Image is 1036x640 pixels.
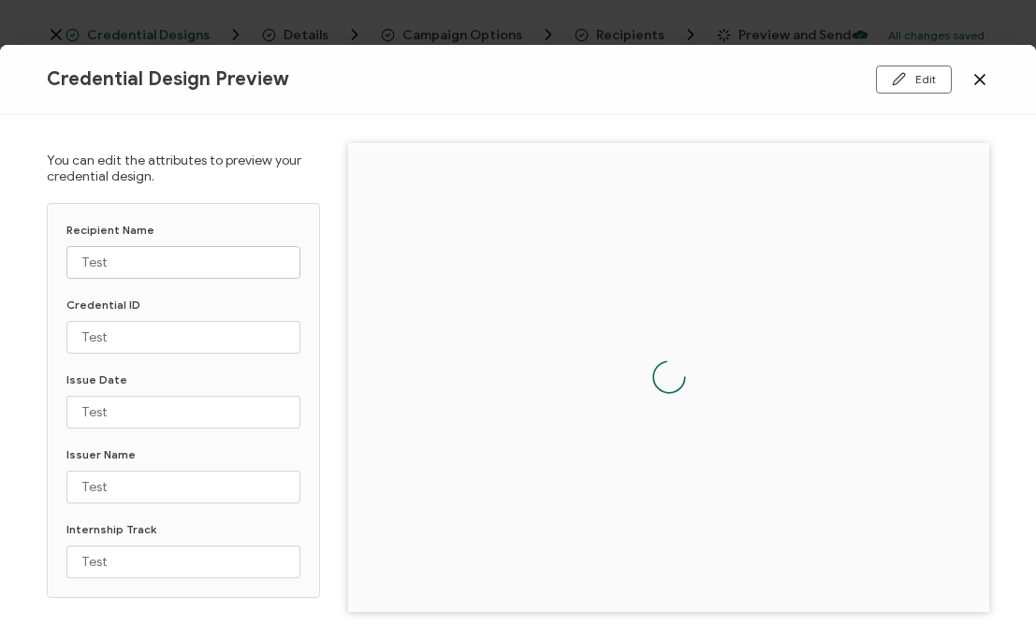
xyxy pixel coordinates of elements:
[942,550,1036,640] iframe: Chat Widget
[49,49,206,64] div: Domain: [DOMAIN_NAME]
[207,110,315,123] div: Keywords by Traffic
[52,30,92,45] div: v 4.0.25
[47,67,289,91] span: Credential Design Preview
[66,522,300,536] p: Internship Track
[66,223,300,237] p: Recipient Name
[876,65,952,94] button: Edit
[71,110,168,123] div: Domain Overview
[47,153,320,184] p: You can edit the attributes to preview your credential design.
[66,545,300,578] input: [attribute.tag]
[66,372,300,386] p: Issue Date
[186,109,201,124] img: tab_keywords_by_traffic_grey.svg
[66,447,300,461] p: Issuer Name
[30,49,45,64] img: website_grey.svg
[66,396,300,429] input: [attribute.tag]
[66,321,300,354] input: [attribute.tag]
[66,298,300,312] p: Credential ID
[51,109,66,124] img: tab_domain_overview_orange.svg
[30,30,45,45] img: logo_orange.svg
[66,246,300,279] input: [attribute.tag]
[66,471,300,503] input: [attribute.tag]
